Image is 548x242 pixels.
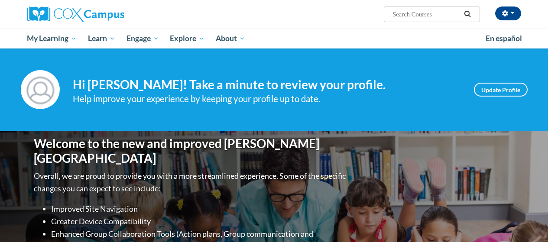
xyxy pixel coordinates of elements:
[486,34,522,43] span: En español
[21,70,60,109] img: Profile Image
[27,6,183,22] a: Cox Campus
[51,215,348,228] li: Greater Device Compatibility
[21,29,528,48] div: Main menu
[82,29,121,48] a: Learn
[51,203,348,215] li: Improved Site Navigation
[27,6,124,22] img: Cox Campus
[88,33,115,44] span: Learn
[480,29,528,48] a: En español
[121,29,165,48] a: Engage
[495,6,521,20] button: Account Settings
[27,33,77,44] span: My Learning
[22,29,83,48] a: My Learning
[461,9,474,19] button: Search
[392,9,461,19] input: Search Courses
[474,83,528,97] a: Update Profile
[216,33,245,44] span: About
[126,33,159,44] span: Engage
[210,29,251,48] a: About
[34,170,348,195] p: Overall, we are proud to provide you with a more streamlined experience. Some of the specific cha...
[73,77,461,92] h4: Hi [PERSON_NAME]! Take a minute to review your profile.
[170,33,204,44] span: Explore
[34,136,348,165] h1: Welcome to the new and improved [PERSON_NAME][GEOGRAPHIC_DATA]
[73,92,461,106] div: Help improve your experience by keeping your profile up to date.
[164,29,210,48] a: Explore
